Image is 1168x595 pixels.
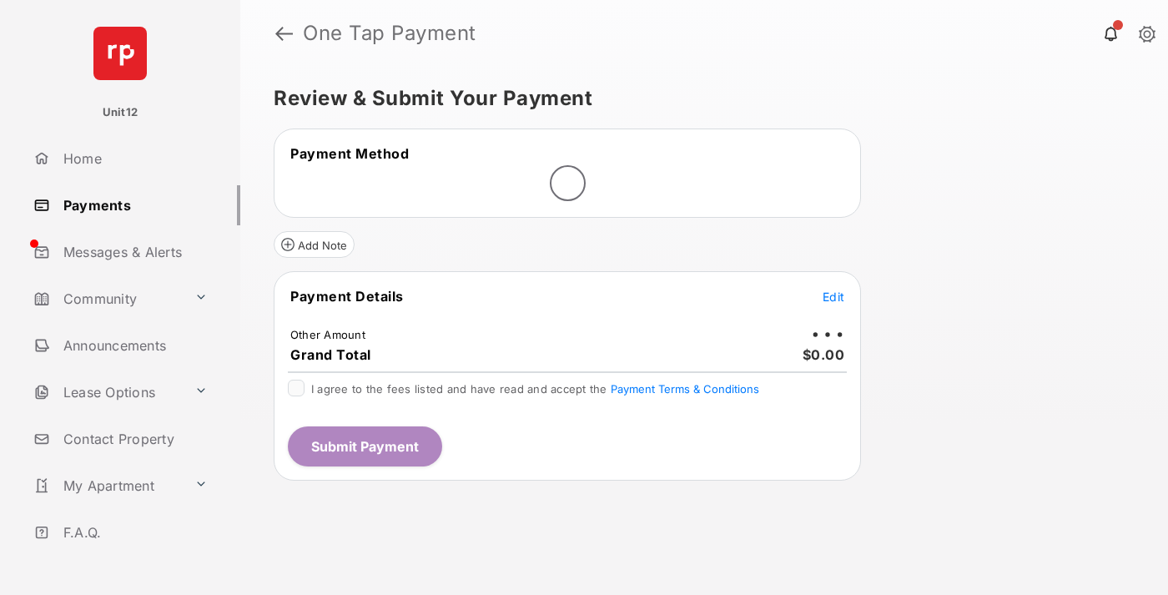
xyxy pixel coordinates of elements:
[103,104,138,121] p: Unit12
[27,325,240,366] a: Announcements
[288,426,442,466] button: Submit Payment
[611,382,759,396] button: I agree to the fees listed and have read and accept the
[27,232,240,272] a: Messages & Alerts
[27,279,188,319] a: Community
[27,419,240,459] a: Contact Property
[303,23,476,43] strong: One Tap Payment
[27,185,240,225] a: Payments
[290,145,409,162] span: Payment Method
[290,288,404,305] span: Payment Details
[27,466,188,506] a: My Apartment
[27,139,240,179] a: Home
[311,382,759,396] span: I agree to the fees listed and have read and accept the
[803,346,845,363] span: $0.00
[823,290,844,304] span: Edit
[289,327,366,342] td: Other Amount
[27,512,240,552] a: F.A.Q.
[274,231,355,258] button: Add Note
[274,88,1121,108] h5: Review & Submit Your Payment
[27,372,188,412] a: Lease Options
[823,288,844,305] button: Edit
[93,27,147,80] img: svg+xml;base64,PHN2ZyB4bWxucz0iaHR0cDovL3d3dy53My5vcmcvMjAwMC9zdmciIHdpZHRoPSI2NCIgaGVpZ2h0PSI2NC...
[290,346,371,363] span: Grand Total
